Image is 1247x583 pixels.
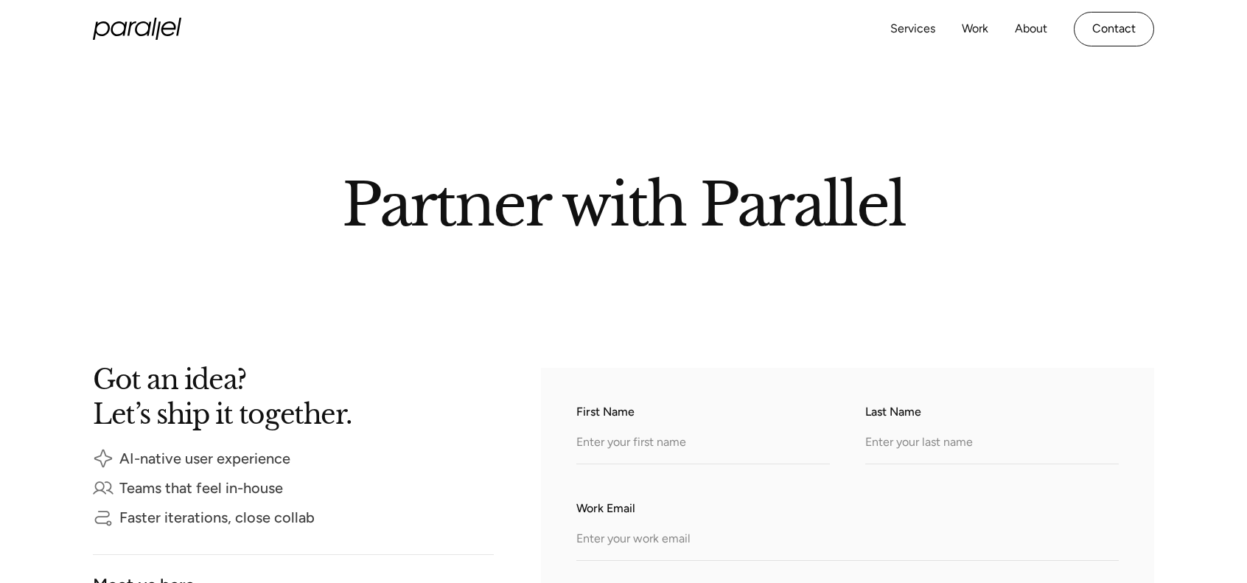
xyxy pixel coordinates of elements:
input: Enter your last name [865,424,1119,464]
label: First Name [576,403,830,421]
h2: Got an idea? Let’s ship it together. [93,368,476,425]
a: About [1015,18,1047,40]
label: Work Email [576,500,1119,517]
div: Teams that feel in-house [119,483,283,493]
h2: Partner with Parallel [203,176,1044,226]
input: Enter your first name [576,424,830,464]
a: Contact [1074,12,1154,46]
a: Work [962,18,988,40]
input: Enter your work email [576,520,1119,561]
div: AI-native user experience [119,453,290,464]
div: Faster iterations, close collab [119,512,315,523]
a: home [93,18,181,40]
label: Last Name [865,403,1119,421]
a: Services [890,18,935,40]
